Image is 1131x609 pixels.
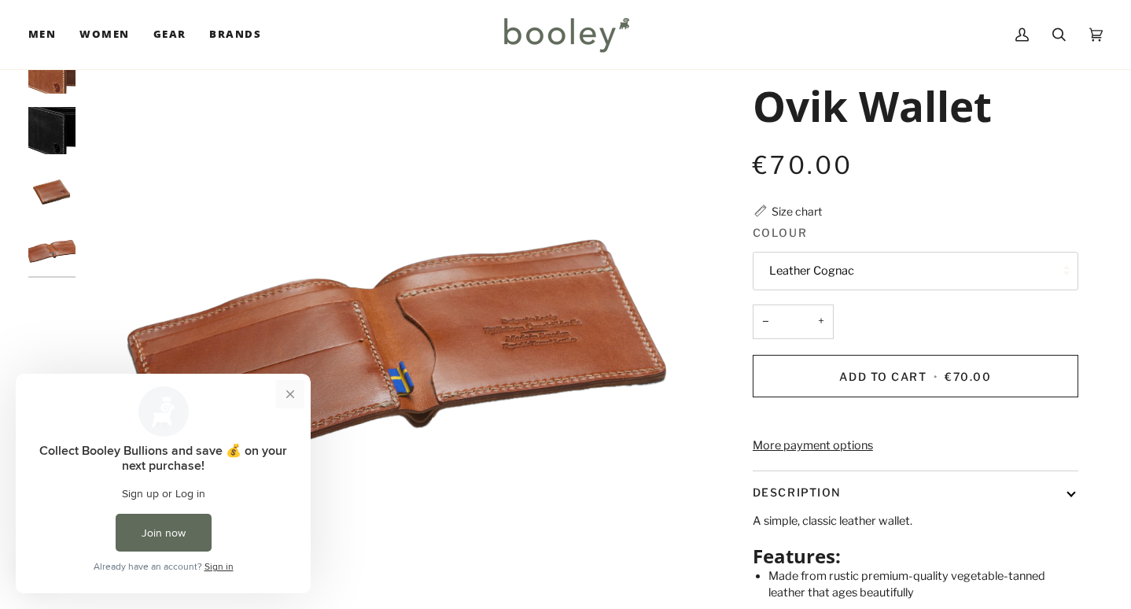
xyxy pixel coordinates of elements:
button: + [809,304,834,340]
img: Booley [497,12,635,57]
button: Description [753,471,1078,513]
span: €70.00 [945,370,991,383]
span: Men [28,27,56,42]
img: Fjallraven Ovik Wallet Black - Booley Galway [28,107,76,154]
span: €70.00 [753,150,853,180]
span: Gear [153,27,186,42]
span: Colour [753,224,807,241]
span: Women [79,27,129,42]
button: − [753,304,778,340]
span: • [930,370,941,383]
iframe: Loyalty program pop-up with offers and actions [16,374,311,593]
li: Made from rustic premium-quality vegetable-tanned leather that ages beautifully [768,568,1078,602]
img: Fjallraven Ovik Wallet Leather Cognac - Booley Galway [28,46,76,94]
button: Leather Cognac [753,252,1078,290]
h1: Ovik Wallet [753,79,992,131]
span: Brands [209,27,261,42]
button: Add to Cart • €70.00 [753,355,1078,397]
span: Add to Cart [839,370,927,383]
a: More payment options [753,437,1078,455]
input: Quantity [753,304,834,340]
h2: Features: [753,544,1078,568]
div: Size chart [772,203,822,220]
img: Fjallraven Ovik Wallet - Booley Galway [28,227,76,275]
img: Fjallraven Ovik Wallet - Booley Galway [28,167,76,214]
p: A simple, classic leather wallet. [753,513,1078,530]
